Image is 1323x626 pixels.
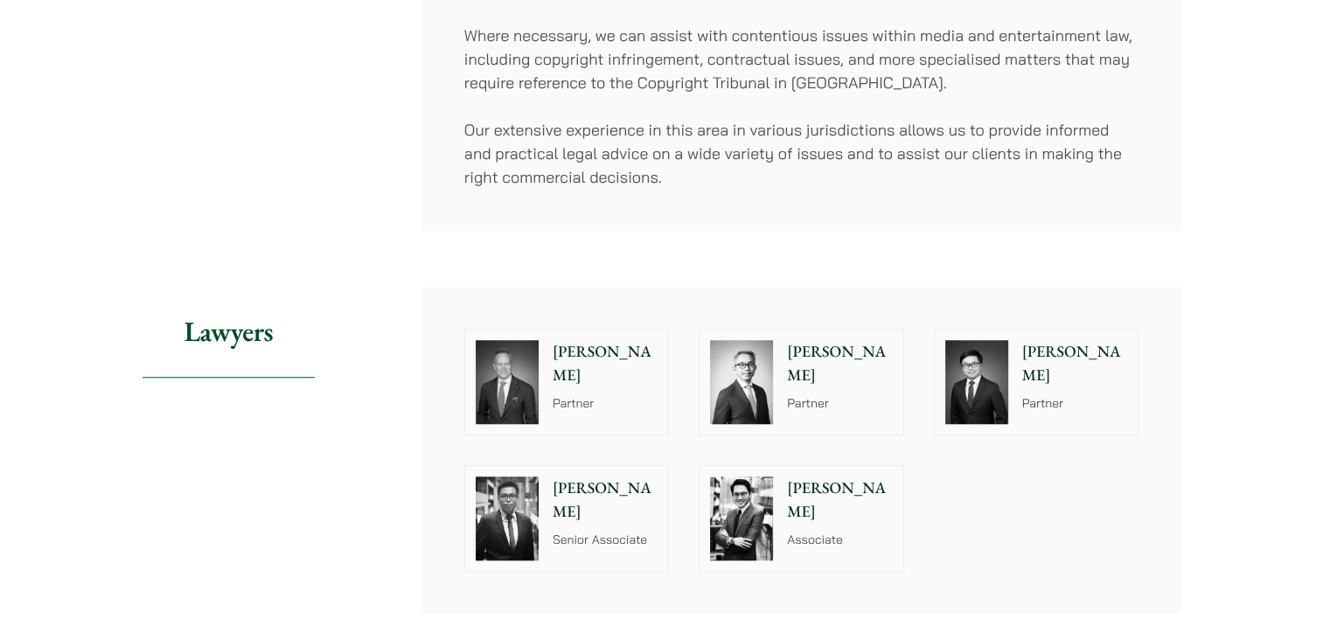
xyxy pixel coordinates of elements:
[787,340,893,387] p: [PERSON_NAME]
[464,24,1139,94] p: Where necessary, we can assist with contentious issues within media and entertainment law, includ...
[699,329,904,435] a: [PERSON_NAME] Partner
[787,531,893,549] p: Associate
[553,394,658,413] p: Partner
[787,476,893,524] p: [PERSON_NAME]
[934,329,1139,435] a: [PERSON_NAME] Partner
[553,531,658,549] p: Senior Associate
[787,394,893,413] p: Partner
[464,329,670,435] a: [PERSON_NAME] Partner
[1022,340,1128,387] p: [PERSON_NAME]
[464,118,1139,189] p: Our extensive experience in this area in various jurisdictions allows us to provide informed and ...
[699,465,904,572] a: [PERSON_NAME] Associate
[553,476,658,524] p: [PERSON_NAME]
[1022,394,1128,413] p: Partner
[143,287,315,377] h2: Lawyers
[553,340,658,387] p: [PERSON_NAME]
[464,465,670,572] a: [PERSON_NAME] Senior Associate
